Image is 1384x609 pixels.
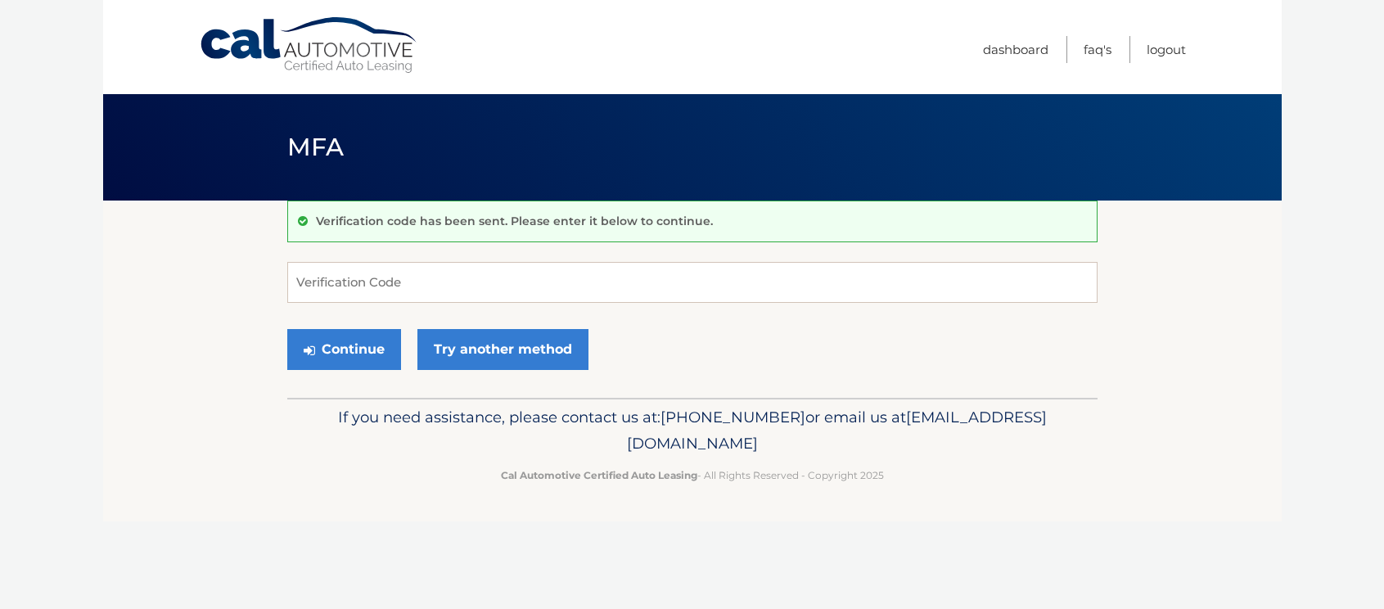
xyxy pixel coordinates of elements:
p: If you need assistance, please contact us at: or email us at [298,404,1087,457]
button: Continue [287,329,401,370]
input: Verification Code [287,262,1098,303]
p: - All Rights Reserved - Copyright 2025 [298,467,1087,484]
p: Verification code has been sent. Please enter it below to continue. [316,214,713,228]
span: [EMAIL_ADDRESS][DOMAIN_NAME] [627,408,1047,453]
a: Dashboard [983,36,1048,63]
strong: Cal Automotive Certified Auto Leasing [501,469,697,481]
a: Logout [1147,36,1186,63]
span: [PHONE_NUMBER] [660,408,805,426]
a: FAQ's [1084,36,1111,63]
a: Try another method [417,329,588,370]
a: Cal Automotive [199,16,420,74]
span: MFA [287,132,345,162]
